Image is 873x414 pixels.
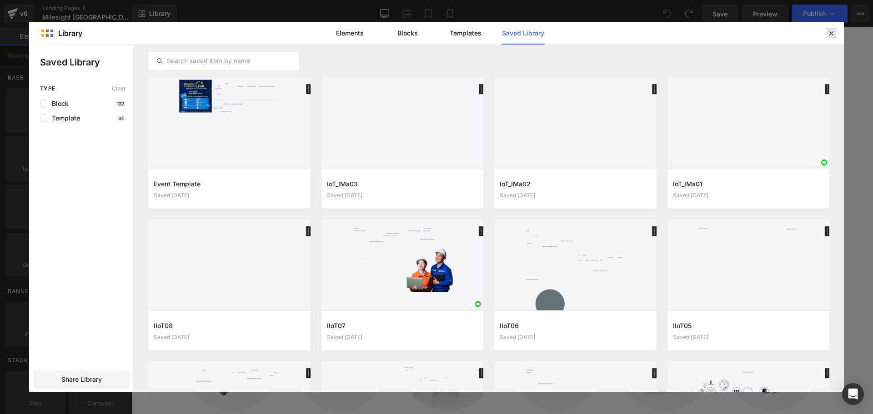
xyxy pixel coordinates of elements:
div: Saved [DATE] [327,334,478,340]
a: E-Ink Display [479,288,587,400]
a: ICP DAS [587,288,696,400]
h3: IIoT08 [154,321,305,330]
h3: IoT_IMa01 [673,179,824,189]
span: Block [47,100,69,107]
a: Blocks [386,22,429,45]
h3: IoT_IMa02 [500,179,651,189]
div: Saved [DATE] [500,334,651,340]
a: Teltonika [46,288,155,400]
h3: Event Template [154,179,305,189]
span: Share Library [61,375,102,384]
h3: IIoT07 [327,321,478,330]
h3: IIoT06 [500,321,651,330]
p: Saved Library [40,55,133,69]
h2: Our collections [53,259,119,274]
div: Saved [DATE] [673,334,824,340]
a: Video Wall Controller [371,288,479,400]
div: Saved [DATE] [673,192,824,199]
h3: IIoT05 [673,321,824,330]
a: Explore Template [330,179,412,197]
p: 132 [115,101,126,106]
p: or Drag & Drop elements from left sidebar [113,204,629,210]
a: Elements [328,22,371,45]
span: Clear [112,85,126,92]
span: Type [40,85,55,92]
a: Milesight [263,288,371,400]
p: Start building your page [113,68,629,79]
input: Search saved item by name [149,55,298,66]
a: Templates [444,22,487,45]
div: Saved [DATE] [154,192,305,199]
a: BrightSign [155,288,263,400]
a: View all [667,261,701,274]
h3: IoT_IMa03 [327,179,478,189]
div: Saved [DATE] [154,334,305,340]
span: Template [47,115,80,122]
a: Saved Library [502,22,545,45]
div: Saved [DATE] [327,192,478,199]
p: 34 [116,115,126,121]
div: Open Intercom Messenger [842,383,864,405]
div: Saved [DATE] [500,192,651,199]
